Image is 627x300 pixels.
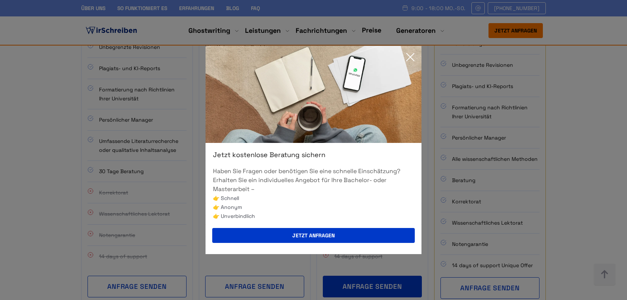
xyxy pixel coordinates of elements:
p: Haben Sie Fragen oder benötigen Sie eine schnelle Einschätzung? Erhalten Sie ein individuelles An... [213,167,414,194]
div: Jetzt kostenlose Beratung sichern [206,150,421,159]
li: 👉 Anonym [213,203,414,212]
button: Jetzt anfragen [212,228,415,243]
li: 👉 Schnell [213,194,414,203]
img: exit [206,46,421,143]
li: 👉 Unverbindlich [213,212,414,221]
